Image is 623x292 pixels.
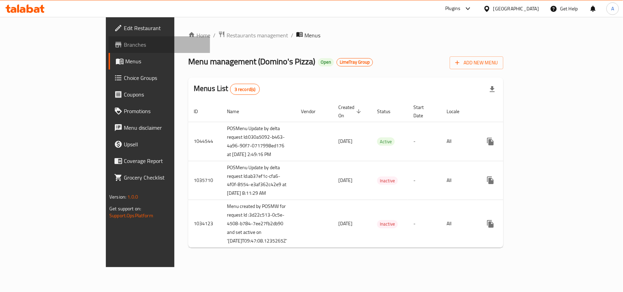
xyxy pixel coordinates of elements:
[377,176,398,185] div: Inactive
[188,54,315,69] span: Menu management ( Domino's Pizza )
[482,172,499,189] button: more
[194,107,207,116] span: ID
[213,31,216,39] li: /
[194,83,260,95] h2: Menus List
[318,59,334,65] span: Open
[291,31,293,39] li: /
[124,24,204,32] span: Edit Restaurant
[499,216,515,232] button: Change Status
[125,57,204,65] span: Menus
[109,211,153,220] a: Support.OpsPlatform
[318,58,334,66] div: Open
[377,220,398,228] span: Inactive
[338,137,352,146] span: [DATE]
[304,31,320,39] span: Menus
[109,204,141,213] span: Get support on:
[493,5,539,12] div: [GEOGRAPHIC_DATA]
[221,161,295,200] td: POSMenu Update by delta request Id:ab37ef1c-cfa6-4f0f-8554-e3af362c42e9 at [DATE] 8:11:29 AM
[413,103,433,120] span: Start Date
[124,40,204,49] span: Branches
[218,31,288,40] a: Restaurants management
[484,81,501,98] div: Export file
[337,59,373,65] span: LimeTray Group
[221,122,295,161] td: POSMenu Update by delta request Id:030a5092-b463-4a96-90f7-0717998ed176 at [DATE] 2:49:16 PM
[482,216,499,232] button: more
[109,136,210,153] a: Upsell
[124,90,204,99] span: Coupons
[499,133,515,150] button: Change Status
[124,173,204,182] span: Grocery Checklist
[109,119,210,136] a: Menu disclaimer
[450,56,503,69] button: Add New Menu
[377,138,395,146] span: Active
[109,36,210,53] a: Branches
[124,74,204,82] span: Choice Groups
[441,200,477,248] td: All
[499,172,515,189] button: Change Status
[441,122,477,161] td: All
[227,107,248,116] span: Name
[377,177,398,185] span: Inactive
[127,192,138,201] span: 1.0.0
[109,153,210,169] a: Coverage Report
[109,53,210,70] a: Menus
[109,192,126,201] span: Version:
[109,70,210,86] a: Choice Groups
[124,140,204,148] span: Upsell
[477,101,554,122] th: Actions
[338,103,363,120] span: Created On
[441,161,477,200] td: All
[455,58,498,67] span: Add New Menu
[611,5,614,12] span: A
[482,133,499,150] button: more
[124,107,204,115] span: Promotions
[230,86,260,93] span: 3 record(s)
[221,200,295,248] td: Menu created by POSMW for request Id :3d22c513-0c5e-4508-b784-7ee27fb2db90 and set active on '[DA...
[338,219,352,228] span: [DATE]
[109,103,210,119] a: Promotions
[408,161,441,200] td: -
[124,124,204,132] span: Menu disclaimer
[109,20,210,36] a: Edit Restaurant
[301,107,324,116] span: Vendor
[188,31,503,40] nav: breadcrumb
[408,200,441,248] td: -
[109,169,210,186] a: Grocery Checklist
[109,86,210,103] a: Coupons
[408,122,441,161] td: -
[230,84,260,95] div: Total records count
[188,101,554,248] table: enhanced table
[377,107,400,116] span: Status
[377,137,395,146] div: Active
[445,4,460,13] div: Plugins
[338,176,352,185] span: [DATE]
[447,107,468,116] span: Locale
[227,31,288,39] span: Restaurants management
[124,157,204,165] span: Coverage Report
